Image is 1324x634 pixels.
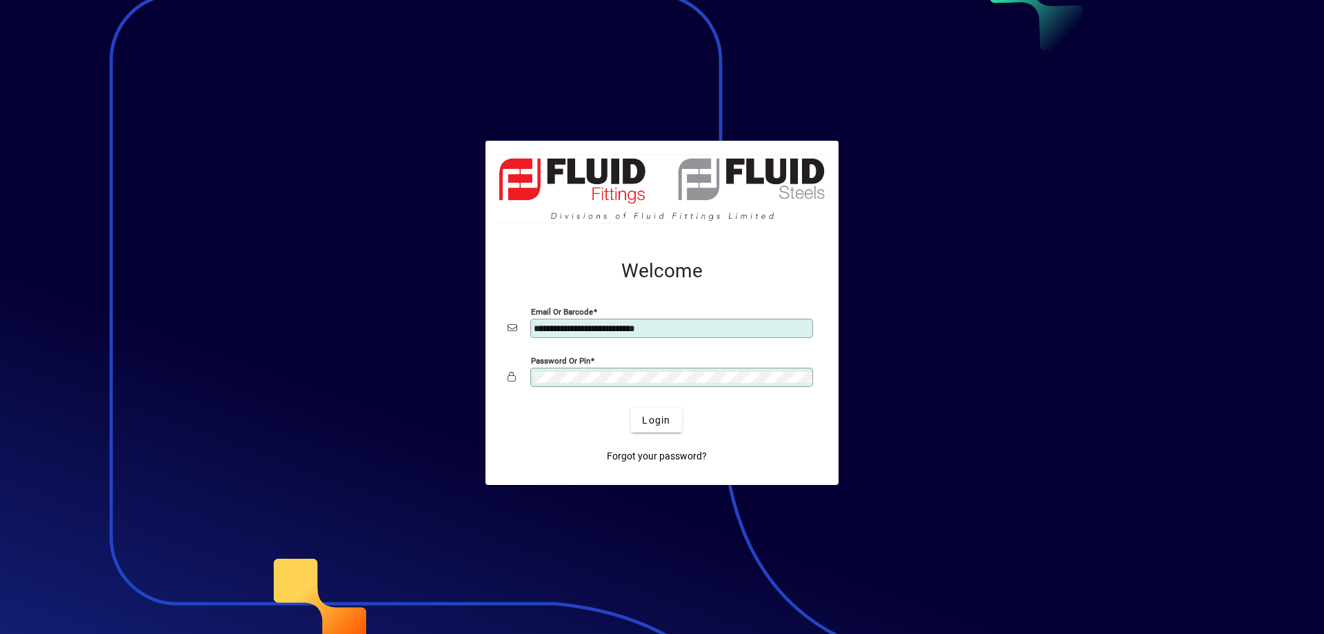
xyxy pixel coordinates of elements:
mat-label: Password or Pin [531,356,590,366]
mat-label: Email or Barcode [531,307,593,317]
button: Login [631,408,681,433]
span: Login [642,413,670,428]
a: Forgot your password? [601,444,712,468]
span: Forgot your password? [607,449,707,464]
h2: Welcome [508,259,816,283]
